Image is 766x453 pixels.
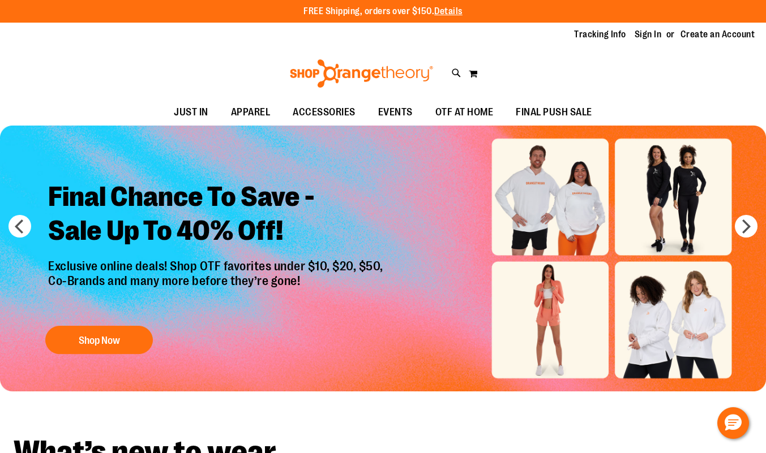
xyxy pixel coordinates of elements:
[174,100,208,125] span: JUST IN
[574,28,626,41] a: Tracking Info
[717,407,749,439] button: Hello, have a question? Let’s chat.
[378,100,413,125] span: EVENTS
[8,215,31,238] button: prev
[635,28,662,41] a: Sign In
[288,59,435,88] img: Shop Orangetheory
[45,326,153,354] button: Shop Now
[162,100,220,126] a: JUST IN
[220,100,282,126] a: APPAREL
[40,259,395,314] p: Exclusive online deals! Shop OTF favorites under $10, $20, $50, Co-Brands and many more before th...
[40,171,395,360] a: Final Chance To Save -Sale Up To 40% Off! Exclusive online deals! Shop OTF favorites under $10, $...
[40,171,395,259] h2: Final Chance To Save - Sale Up To 40% Off!
[735,215,758,238] button: next
[504,100,604,126] a: FINAL PUSH SALE
[424,100,505,126] a: OTF AT HOME
[681,28,755,41] a: Create an Account
[293,100,356,125] span: ACCESSORIES
[516,100,592,125] span: FINAL PUSH SALE
[434,6,463,16] a: Details
[435,100,494,125] span: OTF AT HOME
[303,5,463,18] p: FREE Shipping, orders over $150.
[231,100,271,125] span: APPAREL
[367,100,424,126] a: EVENTS
[281,100,367,126] a: ACCESSORIES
